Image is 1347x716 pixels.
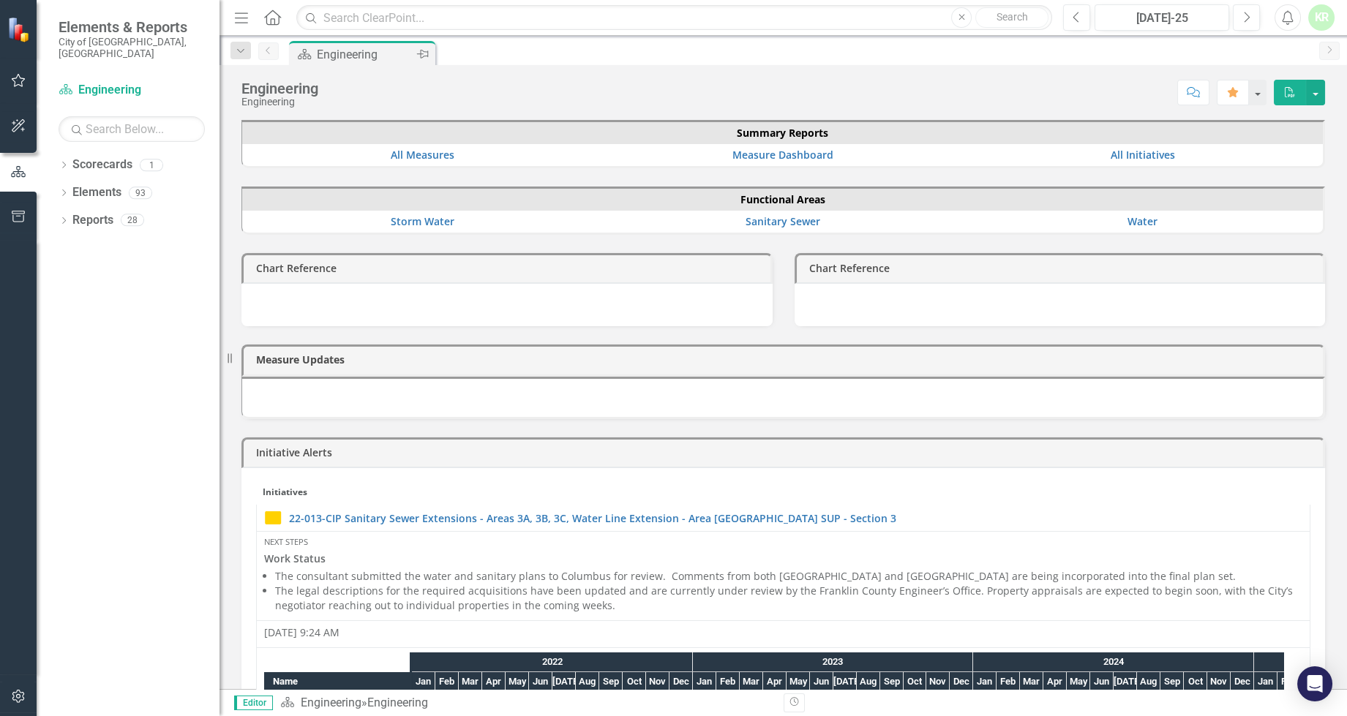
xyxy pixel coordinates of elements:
div: Feb [997,672,1020,691]
button: [DATE]-25 [1095,4,1229,31]
div: Apr [763,672,787,691]
div: Dec [669,672,693,691]
li: The consultant submitted the water and sanitary plans to Columbus for review. Comments from both ... [275,569,1302,584]
div: » [280,695,772,712]
strong: Work Status [264,551,326,565]
div: Jul [552,672,576,691]
a: Storm Water [391,214,454,228]
div: Oct [904,672,926,691]
div: 28 [121,214,144,227]
div: Feb [716,672,740,691]
th: Functional Areas [242,189,1323,211]
div: Jun [529,672,552,691]
a: Engineering [301,696,361,709]
div: Dec [1231,672,1254,691]
div: Next Steps [264,536,1302,548]
div: Sep [599,672,623,691]
div: Aug [857,672,880,691]
a: All Initiatives [1111,148,1175,162]
div: Nov [646,672,669,691]
div: [DATE]-25 [1100,10,1224,27]
div: Aug [576,672,599,691]
div: Engineering [317,45,413,64]
div: Name [264,672,410,690]
td: Double-Click to Edit [257,532,1310,621]
th: Summary Reports [242,122,1323,144]
a: All Measures [391,148,454,162]
div: Nov [1207,672,1231,691]
a: Elements [72,184,121,201]
div: 2024 [973,652,1254,671]
div: Jan [973,672,997,691]
li: The legal descriptions for the required acquisitions have been updated and are currently under re... [275,584,1302,613]
a: Engineering [59,82,205,99]
div: Sep [880,672,904,691]
span: Editor [234,696,273,710]
div: Oct [623,672,646,691]
div: Mar [459,672,482,691]
div: Engineering [241,80,318,97]
small: City of [GEOGRAPHIC_DATA], [GEOGRAPHIC_DATA] [59,36,205,60]
div: Dec [950,672,973,691]
a: Sanitary Sewer [745,214,819,228]
div: Feb [435,672,459,691]
div: Aug [1137,672,1160,691]
div: 93 [129,186,152,199]
div: Mar [1020,672,1043,691]
div: [DATE] 9:24 AM [264,625,1302,640]
img: Near Target [264,509,282,527]
div: Oct [1184,672,1207,691]
div: 2023 [693,652,973,671]
div: Jan [412,672,435,691]
div: Engineering [367,696,428,709]
span: Search [997,11,1028,23]
div: Jan [1254,672,1277,691]
div: Engineering [241,97,318,108]
div: May [1067,672,1090,691]
div: 1 [140,159,163,171]
a: Measure Dashboard [732,148,833,162]
div: Jan [693,672,716,691]
span: Elements & Reports [59,18,205,36]
input: Search Below... [59,116,205,142]
h3: Measure Updates [256,354,1316,365]
button: Search [975,7,1048,28]
div: Jun [1090,672,1114,691]
a: Scorecards [72,157,132,173]
div: Sep [1160,672,1184,691]
div: Open Intercom Messenger [1297,666,1332,701]
h3: Chart Reference [256,263,763,274]
h3: Initiative Alerts [256,447,1316,458]
a: Reports [72,212,113,229]
div: Apr [482,672,506,691]
div: Apr [1043,672,1067,691]
div: Jul [1114,672,1137,691]
div: Nov [926,672,950,691]
h3: Chart Reference [809,263,1316,274]
button: KR [1308,4,1335,31]
input: Search ClearPoint... [296,5,1052,31]
a: Water [1127,214,1157,228]
div: Mar [740,672,763,691]
div: Jun [810,672,833,691]
div: May [787,672,810,691]
div: Feb [1277,672,1301,691]
div: May [506,672,529,691]
td: Double-Click to Edit Right Click for Context Menu [257,505,1310,532]
img: ClearPoint Strategy [7,15,34,42]
a: 22-013-CIP Sanitary Sewer Extensions - Areas 3A, 3B, 3C, Water Line Extension - Area [GEOGRAPHIC_... [289,513,1302,524]
div: Jul [833,672,857,691]
div: 2022 [412,652,693,671]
